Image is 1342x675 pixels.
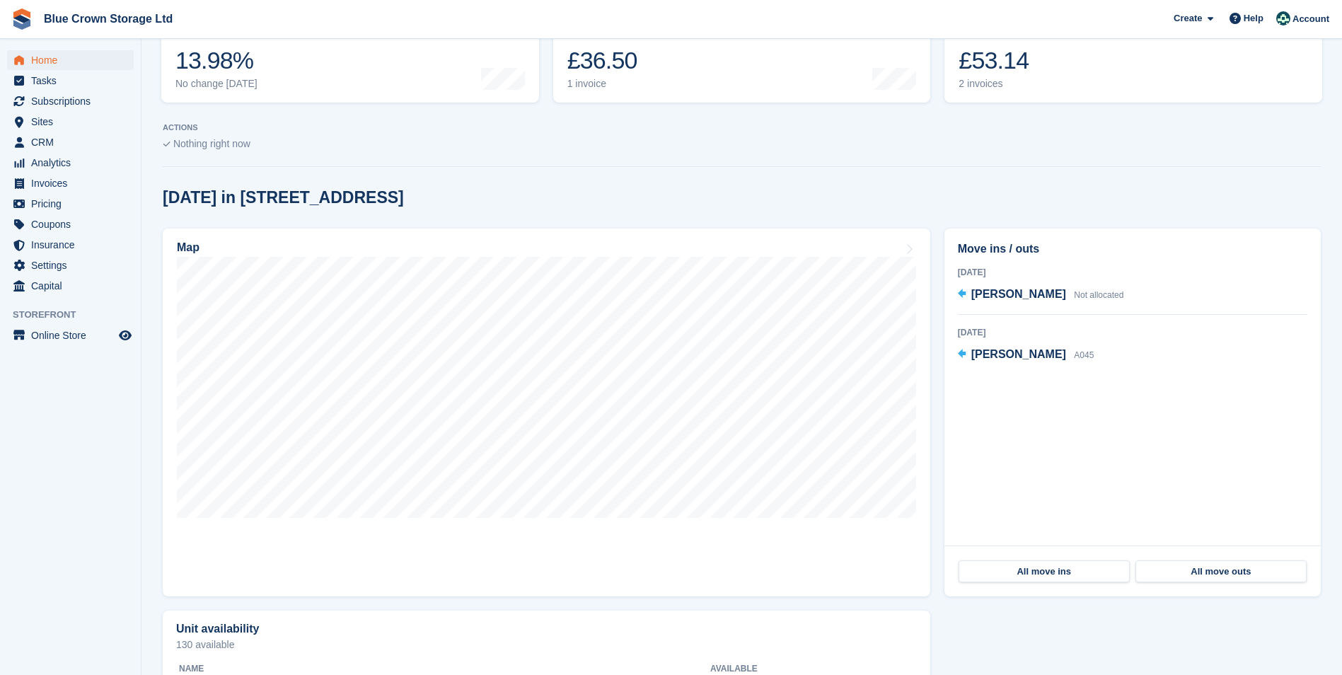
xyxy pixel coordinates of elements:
[567,78,673,90] div: 1 invoice
[31,50,116,70] span: Home
[1074,290,1123,300] span: Not allocated
[31,255,116,275] span: Settings
[175,46,258,75] div: 13.98%
[163,188,404,207] h2: [DATE] in [STREET_ADDRESS]
[7,50,134,70] a: menu
[31,153,116,173] span: Analytics
[958,346,1094,364] a: [PERSON_NAME] A045
[38,7,178,30] a: Blue Crown Storage Ltd
[958,241,1307,258] h2: Move ins / outs
[31,325,116,345] span: Online Store
[176,640,917,650] p: 130 available
[31,214,116,234] span: Coupons
[7,153,134,173] a: menu
[1276,11,1290,25] img: John Marshall
[13,308,141,322] span: Storefront
[173,138,250,149] span: Nothing right now
[31,112,116,132] span: Sites
[7,214,134,234] a: menu
[1292,12,1329,26] span: Account
[163,142,170,147] img: blank_slate_check_icon-ba018cac091ee9be17c0a81a6c232d5eb81de652e7a59be601be346b1b6ddf79.svg
[1174,11,1202,25] span: Create
[31,71,116,91] span: Tasks
[7,91,134,111] a: menu
[971,288,1066,300] span: [PERSON_NAME]
[31,194,116,214] span: Pricing
[177,241,199,254] h2: Map
[7,255,134,275] a: menu
[7,276,134,296] a: menu
[958,326,1307,339] div: [DATE]
[7,112,134,132] a: menu
[7,194,134,214] a: menu
[163,229,930,596] a: Map
[944,13,1322,103] a: Awaiting payment £53.14 2 invoices
[31,91,116,111] span: Subscriptions
[959,46,1055,75] div: £53.14
[1135,560,1307,583] a: All move outs
[11,8,33,30] img: stora-icon-8386f47178a22dfd0bd8f6a31ec36ba5ce8667c1dd55bd0f319d3a0aa187defe.svg
[971,348,1066,360] span: [PERSON_NAME]
[7,325,134,345] a: menu
[161,13,539,103] a: Occupancy 13.98% No change [DATE]
[7,235,134,255] a: menu
[7,132,134,152] a: menu
[176,623,259,635] h2: Unit availability
[31,173,116,193] span: Invoices
[959,560,1130,583] a: All move ins
[163,123,1321,132] p: ACTIONS
[1244,11,1263,25] span: Help
[1074,350,1094,360] span: A045
[567,46,673,75] div: £36.50
[958,266,1307,279] div: [DATE]
[959,78,1055,90] div: 2 invoices
[31,235,116,255] span: Insurance
[117,327,134,344] a: Preview store
[31,132,116,152] span: CRM
[175,78,258,90] div: No change [DATE]
[7,71,134,91] a: menu
[31,276,116,296] span: Capital
[7,173,134,193] a: menu
[958,286,1124,304] a: [PERSON_NAME] Not allocated
[553,13,931,103] a: Month-to-date sales £36.50 1 invoice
